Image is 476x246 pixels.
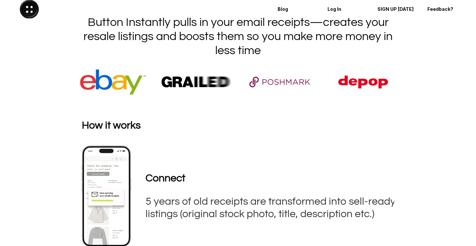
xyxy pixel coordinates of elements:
h1: Button Instantly pulls in your email receipts—creates your resale listings and boosts them so you... [74,15,402,58]
p: SIGN UP [DATE] [377,7,415,12]
p: Blog [278,7,315,12]
h3: 5 years of old receipts are transformed into sell-ready-listings (original stock photo, title, de... [146,195,400,221]
p: Log In [328,7,365,12]
p: Feedback? [427,7,465,12]
strong: How it works [82,120,141,131]
a: Blog [273,1,320,18]
a: Feedback? [423,1,469,18]
a: SIGN UP [DATE] [373,1,419,18]
strong: Connect [146,173,185,184]
a: Log In [323,1,370,18]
